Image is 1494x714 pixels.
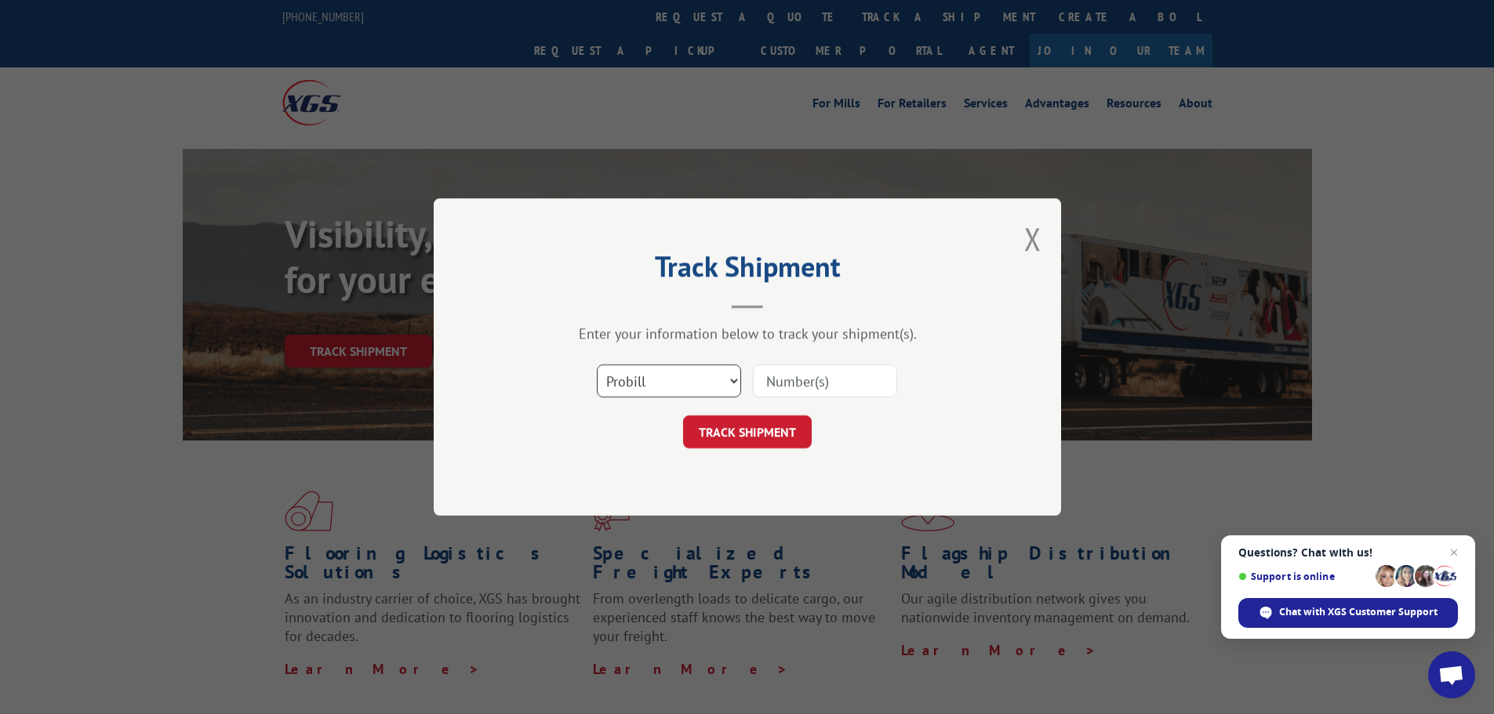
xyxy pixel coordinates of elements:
[1428,651,1475,698] div: Open chat
[512,324,983,343] div: Enter your information below to track your shipment(s).
[1279,605,1438,619] span: Chat with XGS Customer Support
[1238,571,1370,582] span: Support is online
[512,256,983,285] h2: Track Shipment
[1445,543,1463,562] span: Close chat
[1024,218,1041,259] button: Close modal
[1238,546,1458,559] span: Questions? Chat with us!
[683,415,812,448] button: TRACK SHIPMENT
[1238,598,1458,628] div: Chat with XGS Customer Support
[753,364,897,397] input: Number(s)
